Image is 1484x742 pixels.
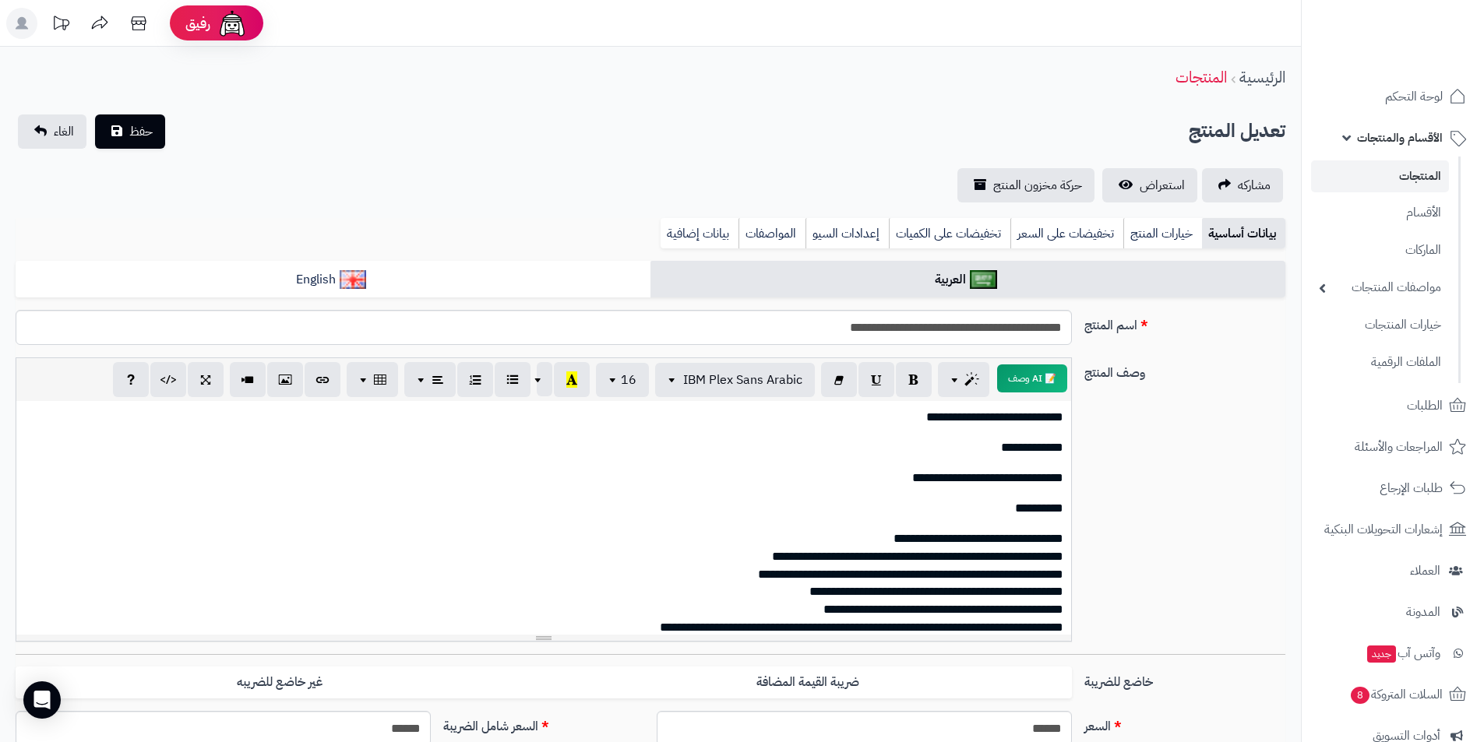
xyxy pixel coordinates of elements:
[1410,560,1440,582] span: العملاء
[1407,395,1443,417] span: الطلبات
[1189,115,1285,147] h2: تعديل المنتج
[1351,687,1369,704] span: 8
[805,218,889,249] a: إعدادات السيو
[1078,310,1292,335] label: اسم المنتج
[1238,176,1271,195] span: مشاركه
[437,711,650,736] label: السعر شامل الضريبة
[1102,168,1197,202] a: استعراض
[1311,234,1449,267] a: الماركات
[1311,271,1449,304] a: مواصفات المنتجات
[1355,436,1443,458] span: المراجعات والأسئلة
[18,114,86,149] a: الغاء
[1380,477,1443,499] span: طلبات الإرجاع
[1010,218,1123,249] a: تخفيضات على السعر
[185,14,210,33] span: رفيق
[1078,666,1292,691] label: خاضع للضريبة
[1367,645,1396,663] span: جديد
[1202,218,1285,249] a: بيانات أساسية
[1311,78,1475,115] a: لوحة التحكم
[1357,127,1443,149] span: الأقسام والمنتجات
[1349,684,1443,705] span: السلات المتروكة
[1311,593,1475,631] a: المدونة
[16,261,650,299] a: English
[41,8,80,43] a: تحديثات المنصة
[596,363,649,397] button: 16
[1311,346,1449,379] a: الملفات الرقمية
[661,218,738,249] a: بيانات إضافية
[1078,357,1292,382] label: وصف المنتج
[1311,196,1449,230] a: الأقسام
[1385,86,1443,107] span: لوحة التحكم
[1140,176,1185,195] span: استعراض
[1311,635,1475,672] a: وآتس آبجديد
[1406,601,1440,623] span: المدونة
[1311,428,1475,466] a: المراجعات والأسئلة
[957,168,1094,202] a: حركة مخزون المنتج
[1239,65,1285,89] a: الرئيسية
[970,270,997,289] img: العربية
[1123,218,1202,249] a: خيارات المنتج
[1202,168,1283,202] a: مشاركه
[993,176,1082,195] span: حركة مخزون المنتج
[1366,642,1440,664] span: وآتس آب
[1176,65,1227,89] a: المنتجات
[650,261,1285,299] a: العربية
[95,114,165,149] button: حفظ
[129,122,153,141] span: حفظ
[544,666,1072,698] label: ضريبة القيمة المضافة
[1324,519,1443,540] span: إشعارات التحويلات البنكية
[217,8,248,39] img: ai-face.png
[1311,469,1475,507] a: طلبات الإرجاع
[16,666,544,698] label: غير خاضع للضريبه
[889,218,1010,249] a: تخفيضات على الكميات
[997,364,1067,392] button: 📝 AI وصف
[621,371,636,389] span: 16
[23,681,61,719] div: Open Intercom Messenger
[1078,711,1292,736] label: السعر
[54,122,74,141] span: الغاء
[1311,387,1475,424] a: الطلبات
[1311,160,1449,192] a: المنتجات
[1311,308,1449,342] a: خيارات المنتجات
[1311,511,1475,548] a: إشعارات التحويلات البنكية
[1311,676,1475,713] a: السلات المتروكة8
[738,218,805,249] a: المواصفات
[655,363,815,397] button: IBM Plex Sans Arabic
[683,371,802,389] span: IBM Plex Sans Arabic
[1311,552,1475,589] a: العملاء
[340,270,367,289] img: English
